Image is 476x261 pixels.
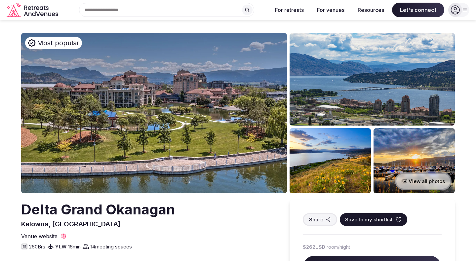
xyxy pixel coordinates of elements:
[312,3,350,17] button: For venues
[303,244,325,250] span: $262 USD
[21,233,58,240] span: Venue website
[340,213,407,226] button: Save to my shortlist
[37,38,79,48] span: Most popular
[29,243,45,250] span: 260 Brs
[68,243,81,250] span: 16 min
[91,243,132,250] span: 14 meeting spaces
[395,172,452,190] button: View all photos
[303,213,337,226] button: Share
[21,200,175,219] h2: Delta Grand Okanagan
[21,33,287,193] img: Venue cover photo
[21,220,121,228] span: Kelowna, [GEOGRAPHIC_DATA]
[7,3,59,18] svg: Retreats and Venues company logo
[392,3,444,17] span: Let's connect
[270,3,309,17] button: For retreats
[345,216,393,223] span: Save to my shortlist
[374,128,455,193] img: Venue gallery photo
[21,233,67,240] a: Venue website
[290,128,371,193] img: Venue gallery photo
[290,33,455,126] img: Venue gallery photo
[352,3,389,17] button: Resources
[327,244,350,250] span: room/night
[7,3,59,18] a: Visit the homepage
[55,243,67,250] a: YLW
[309,216,323,223] span: Share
